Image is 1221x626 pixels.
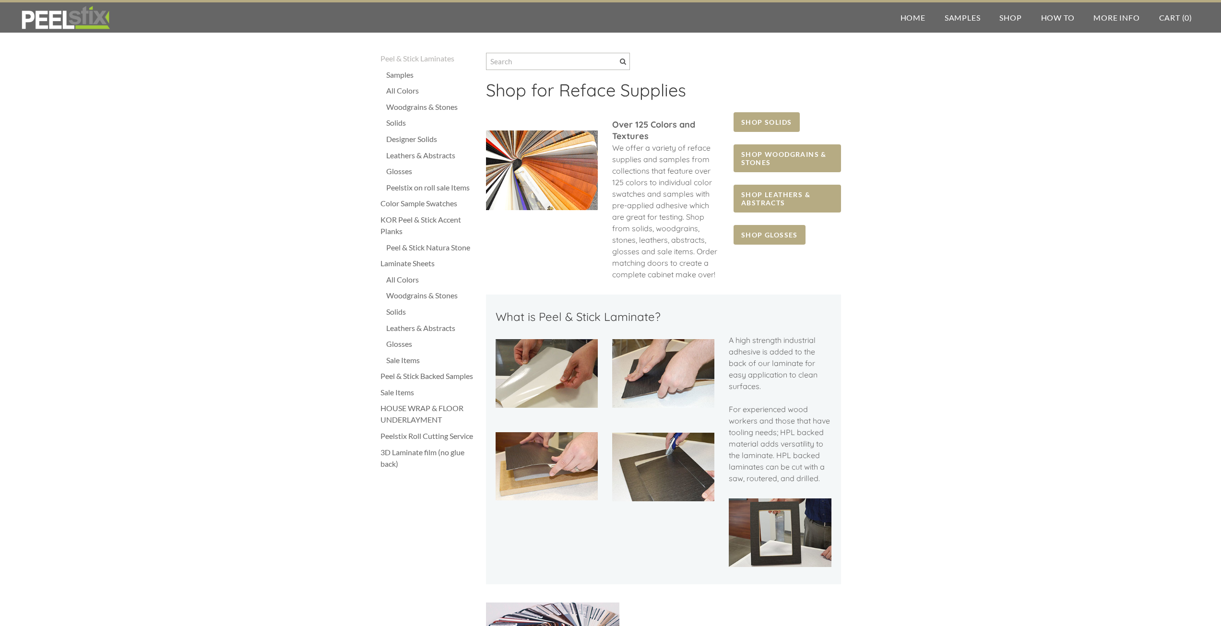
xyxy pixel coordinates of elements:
[386,133,476,145] a: Designer Solids
[386,354,476,366] a: Sale Items
[380,370,476,382] a: Peel & Stick Backed Samples
[380,387,476,398] a: Sale Items
[1084,2,1149,33] a: More Info
[1185,13,1189,22] span: 0
[386,242,476,253] a: Peel & Stick Natura Stone
[734,185,841,213] a: SHOP LEATHERS & ABSTRACTS
[380,198,476,209] a: Color Sample Swatches
[380,402,476,425] a: HOUSE WRAP & FLOOR UNDERLAYMENT
[496,309,661,324] font: What is Peel & Stick Laminate?
[386,117,476,129] a: Solids
[386,182,476,193] a: Peelstix on roll sale Items
[486,130,598,210] img: Picture
[729,498,831,567] img: Picture
[380,447,476,470] a: 3D Laminate film (no glue back)
[386,306,476,318] a: Solids
[612,143,717,279] span: We offer a variety of reface supplies and samples from collections that feature over 125 colors t...
[380,53,476,64] a: Peel & Stick Laminates
[935,2,990,33] a: Samples
[386,322,476,334] a: Leathers & Abstracts
[19,6,112,30] img: REFACE SUPPLIES
[386,85,476,96] a: All Colors
[486,53,630,70] input: Search
[1031,2,1084,33] a: How To
[612,119,695,142] font: ​Over 125 Colors and Textures
[386,150,476,161] a: Leathers & Abstracts
[386,165,476,177] a: Glosses
[386,69,476,81] a: Samples
[729,334,831,494] div: ​
[734,144,841,172] a: SHOP WOODGRAINS & STONES
[990,2,1031,33] a: Shop
[386,290,476,301] a: Woodgrains & Stones
[380,430,476,442] a: Peelstix Roll Cutting Service
[612,433,714,501] img: Picture
[496,432,598,500] img: Picture
[729,335,830,483] span: A high strength industrial adhesive is added to the back of our laminate for easy application to ...
[380,258,476,269] a: Laminate Sheets
[386,101,476,113] a: Woodgrains & Stones
[891,2,935,33] a: Home
[386,274,476,285] a: All Colors
[612,339,714,407] img: Picture
[380,214,476,237] a: KOR Peel & Stick Accent Planks
[620,59,626,65] span: Search
[386,338,476,350] a: Glosses
[496,339,598,407] img: Picture
[486,80,841,107] h2: ​Shop for Reface Supplies
[1150,2,1202,33] a: Cart (0)
[734,112,799,132] a: SHOP SOLIDS
[734,225,806,245] a: SHOP GLOSSES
